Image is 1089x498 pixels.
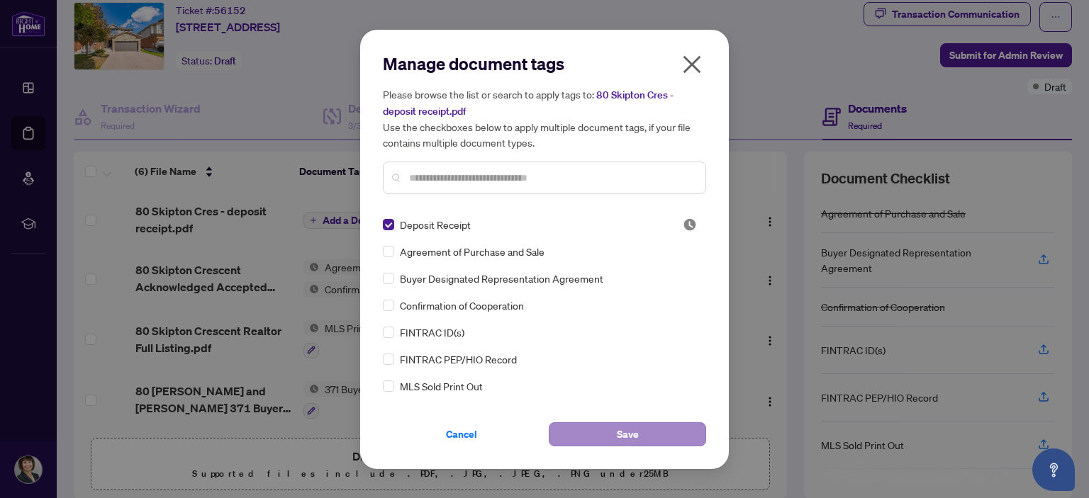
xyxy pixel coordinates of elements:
span: Pending Review [683,217,697,232]
span: Deposit Receipt [400,217,471,232]
span: Buyer Designated Representation Agreement [400,271,603,286]
span: FINTRAC ID(s) [400,324,464,340]
button: Cancel [383,422,540,446]
span: Save [617,423,639,446]
h2: Manage document tags [383,52,706,75]
span: Cancel [446,423,477,446]
span: Confirmation of Cooperation [400,298,524,313]
span: MLS Sold Print Out [400,378,483,394]
span: FINTRAC PEP/HIO Record [400,351,517,367]
span: close [681,53,703,76]
button: Save [549,422,706,446]
h5: Please browse the list or search to apply tags to: Use the checkboxes below to apply multiple doc... [383,86,706,150]
span: Agreement of Purchase and Sale [400,244,544,259]
button: Open asap [1032,448,1075,491]
img: status [683,217,697,232]
span: 80 Skipton Cres - deposit receipt.pdf [383,89,674,118]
